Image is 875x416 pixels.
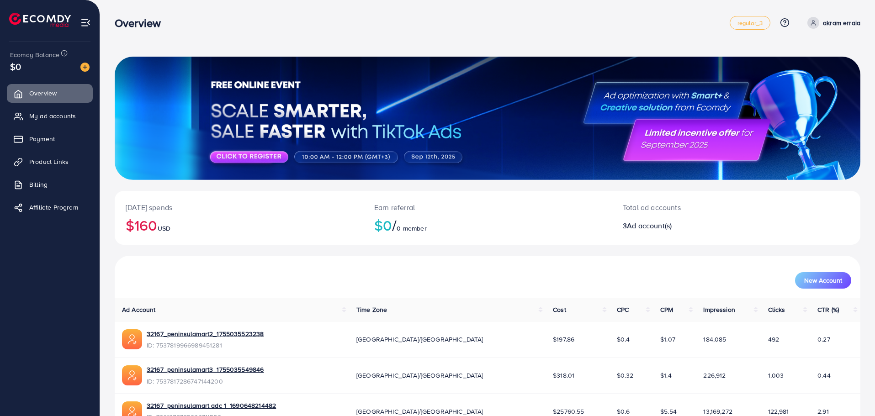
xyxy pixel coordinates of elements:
[768,335,779,344] span: 492
[158,224,170,233] span: USD
[823,17,860,28] p: akram erraia
[617,305,629,314] span: CPC
[7,130,93,148] a: Payment
[10,50,59,59] span: Ecomdy Balance
[617,407,630,416] span: $0.6
[397,224,426,233] span: 0 member
[768,371,784,380] span: 1,003
[374,202,601,213] p: Earn referral
[627,221,672,231] span: Ad account(s)
[817,335,830,344] span: 0.27
[80,63,90,72] img: image
[730,16,770,30] a: regular_3
[147,329,264,338] a: 32167_peninsulamart2_1755035523238
[392,215,397,236] span: /
[553,335,574,344] span: $197.86
[7,107,93,125] a: My ad accounts
[623,202,787,213] p: Total ad accounts
[122,365,142,385] img: ic-ads-acc.e4c84228.svg
[356,335,483,344] span: [GEOGRAPHIC_DATA]/[GEOGRAPHIC_DATA]
[660,371,672,380] span: $1.4
[804,17,860,29] a: akram erraia
[795,272,851,289] button: New Account
[737,20,763,26] span: regular_3
[617,371,634,380] span: $0.32
[147,401,276,410] a: 32167_peninsulamart adc 1_1690648214482
[703,371,726,380] span: 226,912
[660,407,677,416] span: $5.54
[9,13,71,27] img: logo
[703,335,726,344] span: 184,085
[147,365,264,374] a: 32167_peninsulamart3_1755035549846
[147,377,264,386] span: ID: 7537817286747144200
[356,305,387,314] span: Time Zone
[122,329,142,349] img: ic-ads-acc.e4c84228.svg
[7,153,93,171] a: Product Links
[126,202,352,213] p: [DATE] spends
[804,277,842,284] span: New Account
[29,180,48,189] span: Billing
[29,203,78,212] span: Affiliate Program
[29,134,55,143] span: Payment
[836,375,868,409] iframe: Chat
[7,198,93,216] a: Affiliate Program
[7,84,93,102] a: Overview
[817,305,839,314] span: CTR (%)
[660,305,673,314] span: CPM
[553,371,574,380] span: $318.01
[553,407,584,416] span: $25760.55
[356,371,483,380] span: [GEOGRAPHIC_DATA]/[GEOGRAPHIC_DATA]
[7,175,93,194] a: Billing
[122,305,156,314] span: Ad Account
[29,89,57,98] span: Overview
[553,305,566,314] span: Cost
[768,407,789,416] span: 122,981
[703,407,732,416] span: 13,169,272
[374,216,601,234] h2: $0
[817,371,831,380] span: 0.44
[623,221,787,230] h2: 3
[147,341,264,350] span: ID: 7537819966989451281
[29,111,76,121] span: My ad accounts
[115,16,168,30] h3: Overview
[617,335,630,344] span: $0.4
[126,216,352,234] h2: $160
[10,60,21,73] span: $0
[356,407,483,416] span: [GEOGRAPHIC_DATA]/[GEOGRAPHIC_DATA]
[660,335,675,344] span: $1.07
[768,305,785,314] span: Clicks
[29,157,69,166] span: Product Links
[817,407,829,416] span: 2.91
[703,305,735,314] span: Impression
[80,17,91,28] img: menu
